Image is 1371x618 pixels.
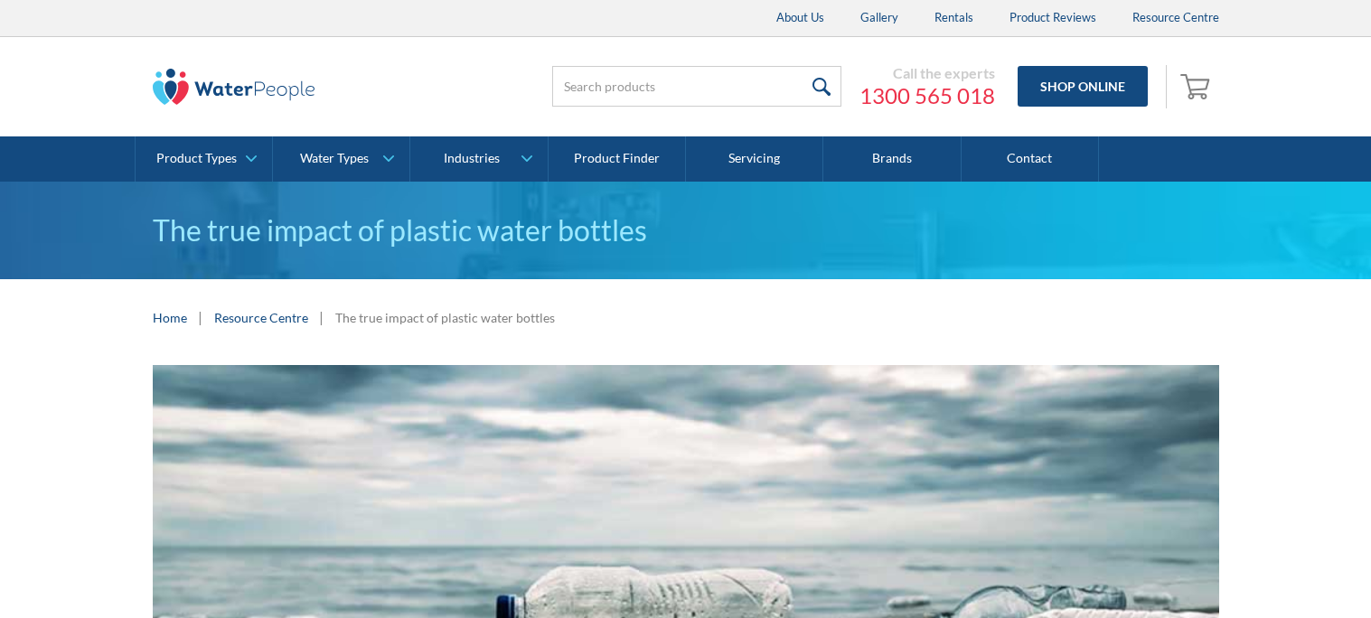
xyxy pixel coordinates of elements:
div: The true impact of plastic water bottles [335,308,555,327]
h1: The true impact of plastic water bottles [153,209,1219,252]
img: The Water People [153,69,315,105]
a: Industries [410,136,547,182]
a: Servicing [686,136,823,182]
a: Product Types [136,136,272,182]
div: Call the experts [859,64,995,82]
a: Home [153,308,187,327]
div: | [317,306,326,328]
a: Product Finder [549,136,686,182]
a: Brands [823,136,961,182]
a: Water Types [273,136,409,182]
a: Contact [962,136,1099,182]
a: Resource Centre [214,308,308,327]
a: Open empty cart [1176,65,1219,108]
div: Water Types [300,151,369,166]
input: Search products [552,66,841,107]
a: Shop Online [1018,66,1148,107]
div: Product Types [156,151,237,166]
img: shopping cart [1180,71,1215,100]
div: | [196,306,205,328]
a: 1300 565 018 [859,82,995,109]
div: Industries [444,151,500,166]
